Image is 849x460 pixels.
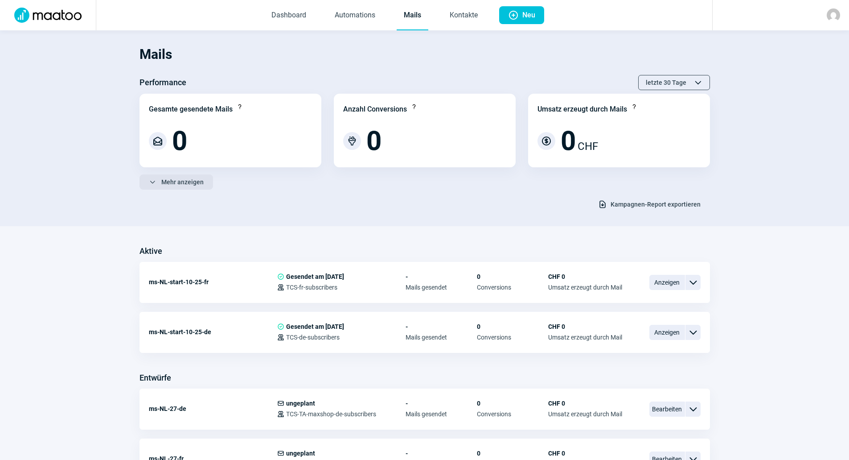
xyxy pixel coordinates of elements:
div: ms-NL-27-de [149,400,277,418]
span: ungeplant [286,450,315,457]
span: CHF 0 [548,400,622,407]
span: TCS-fr-subscribers [286,284,337,291]
span: Conversions [477,334,548,341]
span: Mails gesendet [406,334,477,341]
button: Neu [499,6,544,24]
button: Kampagnen-Report exportieren [589,197,710,212]
span: Conversions [477,410,548,418]
span: TCS-TA-maxshop-de-subscribers [286,410,376,418]
span: Mails gesendet [406,284,477,291]
h1: Mails [139,39,710,70]
button: Mehr anzeigen [139,174,213,190]
span: 0 [477,450,548,457]
span: Conversions [477,284,548,291]
span: Mails gesendet [406,410,477,418]
span: - [406,323,477,330]
a: Mails [397,1,428,30]
span: CHF 0 [548,450,622,457]
a: Automations [328,1,382,30]
span: 0 [561,128,576,154]
span: 0 [477,323,548,330]
span: Umsatz erzeugt durch Mail [548,334,622,341]
span: Gesendet am [DATE] [286,273,344,280]
span: Mehr anzeigen [161,175,204,189]
span: CHF 0 [548,273,622,280]
span: Gesendet am [DATE] [286,323,344,330]
div: ms-NL-start-10-25-fr [149,273,277,291]
a: Dashboard [264,1,313,30]
span: CHF 0 [548,323,622,330]
span: Kampagnen-Report exportieren [611,197,701,211]
span: Umsatz erzeugt durch Mail [548,284,622,291]
h3: Aktive [139,244,162,258]
h3: Performance [139,75,186,90]
div: Anzahl Conversions [343,104,407,115]
span: 0 [172,128,187,154]
div: Gesamte gesendete Mails [149,104,233,115]
span: ungeplant [286,400,315,407]
span: Anzeigen [649,325,685,340]
span: letzte 30 Tage [646,75,686,90]
span: CHF [578,138,598,154]
span: Neu [522,6,535,24]
span: Umsatz erzeugt durch Mail [548,410,622,418]
div: ms-NL-start-10-25-de [149,323,277,341]
span: Anzeigen [649,275,685,290]
span: Bearbeiten [649,402,685,417]
span: TCS-de-subscribers [286,334,340,341]
img: Logo [9,8,87,23]
span: - [406,450,477,457]
span: - [406,400,477,407]
span: 0 [366,128,381,154]
span: 0 [477,400,548,407]
h3: Entwürfe [139,371,171,385]
img: avatar [827,8,840,22]
span: 0 [477,273,548,280]
div: Umsatz erzeugt durch Mails [537,104,627,115]
span: - [406,273,477,280]
a: Kontakte [443,1,485,30]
